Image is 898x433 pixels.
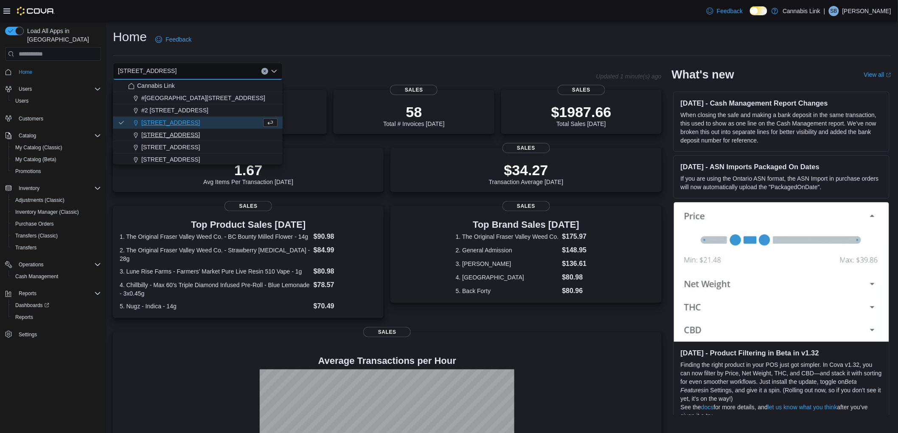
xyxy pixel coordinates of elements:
[681,403,882,420] p: See the for more details, and after you’ve given it a try.
[831,6,837,16] span: SB
[750,6,768,15] input: Dark Mode
[120,267,310,276] dt: 3. Lune Rise Farms - Farmers’ Market Pure Live Resin 510 Vape - 1g
[672,68,734,81] h2: What's new
[842,6,891,16] p: [PERSON_NAME]
[558,85,605,95] span: Sales
[19,185,39,192] span: Inventory
[15,156,56,163] span: My Catalog (Beta)
[2,259,104,271] button: Operations
[15,183,101,193] span: Inventory
[15,330,40,340] a: Settings
[681,111,882,145] p: When closing the safe and making a bank deposit in the same transaction, this used to show as one...
[783,6,820,16] p: Cannabis Link
[717,7,743,15] span: Feedback
[15,302,49,309] span: Dashboards
[19,69,32,75] span: Home
[203,162,293,179] p: 1.67
[15,131,39,141] button: Catalog
[551,103,612,120] p: $1987.66
[314,301,377,311] dd: $70.49
[596,73,662,80] p: Updated 1 minute(s) ago
[456,220,597,230] h3: Top Brand Sales [DATE]
[12,195,68,205] a: Adjustments (Classic)
[701,404,714,411] a: docs
[120,246,310,263] dt: 2. The Original Fraser Valley Weed Co. - Strawberry [MEDICAL_DATA] - 28g
[19,132,36,139] span: Catalog
[141,118,200,127] span: [STREET_ADDRESS]
[456,260,559,268] dt: 3. [PERSON_NAME]
[12,207,82,217] a: Inventory Manager (Classic)
[141,106,208,115] span: #2 [STREET_ADDRESS]
[141,131,200,139] span: [STREET_ADDRESS]
[8,194,104,206] button: Adjustments (Classic)
[2,83,104,95] button: Users
[15,67,36,77] a: Home
[15,260,47,270] button: Operations
[15,183,43,193] button: Inventory
[8,142,104,154] button: My Catalog (Classic)
[15,144,62,151] span: My Catalog (Classic)
[15,197,65,204] span: Adjustments (Classic)
[141,94,265,102] span: #[GEOGRAPHIC_DATA][STREET_ADDRESS]
[15,244,36,251] span: Transfers
[12,142,66,153] a: My Catalog (Classic)
[562,232,597,242] dd: $175.97
[12,207,101,217] span: Inventory Manager (Classic)
[12,231,101,241] span: Transfers (Classic)
[113,129,283,141] button: [STREET_ADDRESS]
[2,288,104,299] button: Reports
[113,80,283,92] button: Cannabis Link
[12,231,61,241] a: Transfers (Classic)
[15,273,58,280] span: Cash Management
[12,96,101,106] span: Users
[8,154,104,165] button: My Catalog (Beta)
[19,290,36,297] span: Reports
[8,242,104,254] button: Transfers
[681,349,882,357] h3: [DATE] - Product Filtering in Beta in v1.32
[120,281,310,298] dt: 4. Chillbilly - Max 60's Triple Diamond Infused Pre-Roll - Blue Lemonade - 3x0.45g
[502,143,550,153] span: Sales
[113,154,283,166] button: [STREET_ADDRESS]
[456,273,559,282] dt: 4. [GEOGRAPHIC_DATA]
[12,271,101,282] span: Cash Management
[152,31,195,48] a: Feedback
[12,300,101,310] span: Dashboards
[113,92,283,104] button: #[GEOGRAPHIC_DATA][STREET_ADDRESS]
[12,142,101,153] span: My Catalog (Classic)
[19,115,43,122] span: Customers
[15,67,101,77] span: Home
[261,68,268,75] button: Clear input
[113,117,283,129] button: [STREET_ADDRESS]
[314,280,377,290] dd: $78.57
[12,219,57,229] a: Purchase Orders
[489,162,564,185] div: Transaction Average [DATE]
[456,232,559,241] dt: 1. The Original Fraser Valley Weed Co.
[681,174,882,191] p: If you are using the Ontario ASN format, the ASN Import in purchase orders will now automatically...
[864,71,891,78] a: View allExternal link
[15,221,54,227] span: Purchase Orders
[12,195,101,205] span: Adjustments (Classic)
[489,162,564,179] p: $34.27
[120,302,310,310] dt: 5. Nugz - Indica - 14g
[15,209,79,215] span: Inventory Manager (Classic)
[314,232,377,242] dd: $90.98
[383,103,444,127] div: Total # Invoices [DATE]
[12,271,62,282] a: Cash Management
[12,154,101,165] span: My Catalog (Beta)
[203,162,293,185] div: Avg Items Per Transaction [DATE]
[24,27,101,44] span: Load All Apps in [GEOGRAPHIC_DATA]
[113,104,283,117] button: #2 [STREET_ADDRESS]
[2,112,104,124] button: Customers
[137,81,175,90] span: Cannabis Link
[2,182,104,194] button: Inventory
[15,329,101,340] span: Settings
[120,356,655,366] h4: Average Transactions per Hour
[8,271,104,282] button: Cash Management
[703,3,746,20] a: Feedback
[12,243,40,253] a: Transfers
[19,86,32,92] span: Users
[19,261,44,268] span: Operations
[19,331,37,338] span: Settings
[456,246,559,254] dt: 2. General Admission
